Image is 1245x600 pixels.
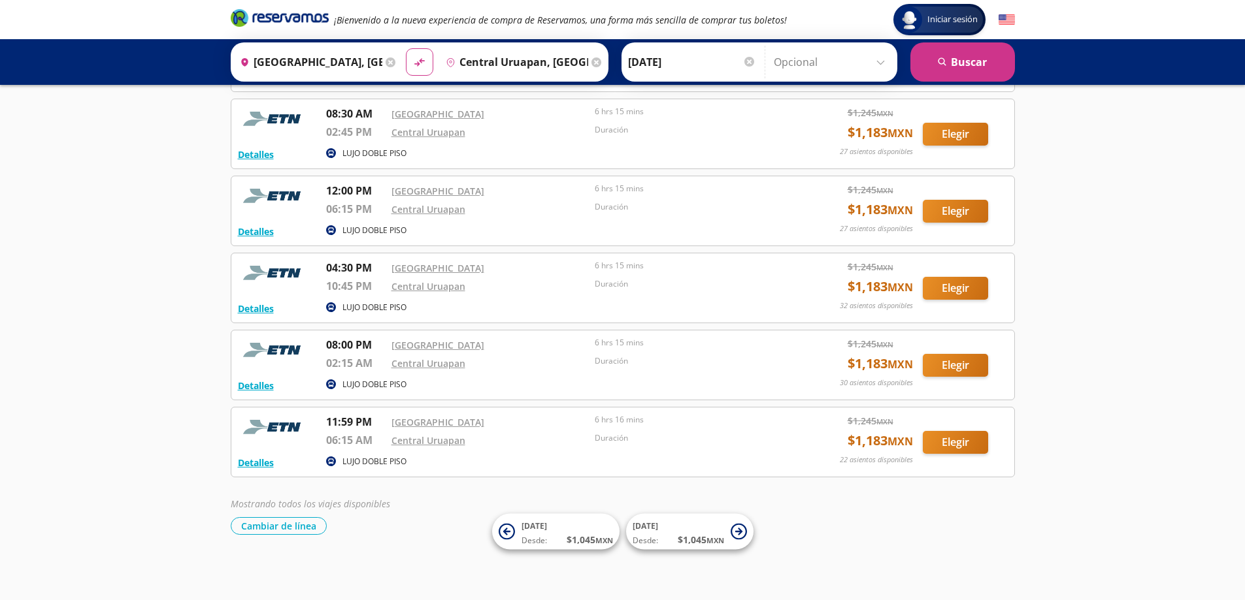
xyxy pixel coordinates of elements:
p: Duración [595,432,792,444]
a: [GEOGRAPHIC_DATA] [391,262,484,274]
small: MXN [888,357,913,371]
img: RESERVAMOS [238,106,310,132]
img: RESERVAMOS [238,337,310,363]
span: $ 1,245 [848,183,893,197]
small: MXN [876,185,893,195]
p: LUJO DOBLE PISO [342,225,407,236]
small: MXN [888,203,913,217]
span: $ 1,245 [848,414,893,428]
span: Iniciar sesión [922,13,983,26]
button: Detalles [238,148,274,161]
button: Detalles [238,456,274,469]
span: $ 1,183 [848,123,913,142]
p: 27 asientos disponibles [840,146,913,157]
input: Elegir Fecha [628,46,756,78]
span: $ 1,183 [848,354,913,373]
button: [DATE]Desde:$1,045MXN [626,514,754,550]
img: RESERVAMOS [238,260,310,286]
em: ¡Bienvenido a la nueva experiencia de compra de Reservamos, una forma más sencilla de comprar tus... [334,14,787,26]
span: $ 1,045 [678,533,724,546]
button: Detalles [238,302,274,315]
span: Desde: [522,535,547,546]
span: $ 1,245 [848,260,893,274]
input: Buscar Origen [235,46,382,78]
a: [GEOGRAPHIC_DATA] [391,108,484,120]
p: 02:45 PM [326,124,385,140]
small: MXN [876,262,893,272]
p: 6 hrs 15 mins [595,183,792,195]
p: 6 hrs 15 mins [595,337,792,349]
small: MXN [876,417,893,426]
span: [DATE] [522,520,547,531]
a: Central Uruapan [391,357,465,370]
p: 06:15 AM [326,432,385,448]
p: 32 asientos disponibles [840,300,913,311]
button: Elegir [923,354,988,377]
p: Duración [595,355,792,367]
a: [GEOGRAPHIC_DATA] [391,185,484,197]
span: $ 1,245 [848,106,893,119]
small: MXN [888,126,913,140]
button: Detalles [238,379,274,392]
a: Central Uruapan [391,126,465,138]
small: MXN [595,535,613,545]
img: RESERVAMOS [238,414,310,440]
a: Central Uruapan [391,280,465,292]
span: $ 1,245 [848,337,893,351]
a: [GEOGRAPHIC_DATA] [391,416,484,428]
button: Elegir [923,123,988,146]
small: MXN [706,535,724,545]
button: Detalles [238,225,274,238]
p: LUJO DOBLE PISO [342,456,407,467]
p: 27 asientos disponibles [840,223,913,234]
p: 06:15 PM [326,201,385,217]
a: [GEOGRAPHIC_DATA] [391,339,484,351]
span: Desde: [633,535,658,546]
span: $ 1,183 [848,277,913,296]
small: MXN [888,280,913,294]
small: MXN [876,108,893,118]
input: Opcional [774,46,891,78]
span: $ 1,183 [848,200,913,219]
a: Central Uruapan [391,434,465,447]
p: 6 hrs 16 mins [595,414,792,426]
small: MXN [876,339,893,349]
p: 30 asientos disponibles [840,377,913,388]
p: 22 asientos disponibles [840,454,913,466]
small: MXN [888,434,913,449]
button: [DATE]Desde:$1,045MXN [492,514,620,550]
button: Elegir [923,200,988,223]
i: Brand Logo [231,8,329,27]
p: 08:30 AM [326,106,385,121]
p: 08:00 PM [326,337,385,353]
p: LUJO DOBLE PISO [342,148,407,159]
a: Brand Logo [231,8,329,31]
p: 10:45 PM [326,278,385,294]
p: 6 hrs 15 mins [595,106,792,118]
span: $ 1,045 [567,533,613,546]
button: Elegir [923,431,988,454]
p: 12:00 PM [326,183,385,198]
p: Duración [595,124,792,136]
button: Elegir [923,277,988,300]
input: Buscar Destino [440,46,588,78]
img: RESERVAMOS [238,183,310,209]
a: Central Uruapan [391,203,465,215]
p: LUJO DOBLE PISO [342,302,407,313]
p: Duración [595,278,792,290]
p: 11:59 PM [326,414,385,430]
p: Duración [595,201,792,213]
p: 04:30 PM [326,260,385,276]
p: 02:15 AM [326,355,385,371]
span: $ 1,183 [848,431,913,450]
button: Cambiar de línea [231,517,327,535]
span: [DATE] [633,520,658,531]
p: 6 hrs 15 mins [595,260,792,272]
button: Buscar [910,42,1015,82]
button: English [999,12,1015,28]
p: LUJO DOBLE PISO [342,379,407,390]
em: Mostrando todos los viajes disponibles [231,497,390,510]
